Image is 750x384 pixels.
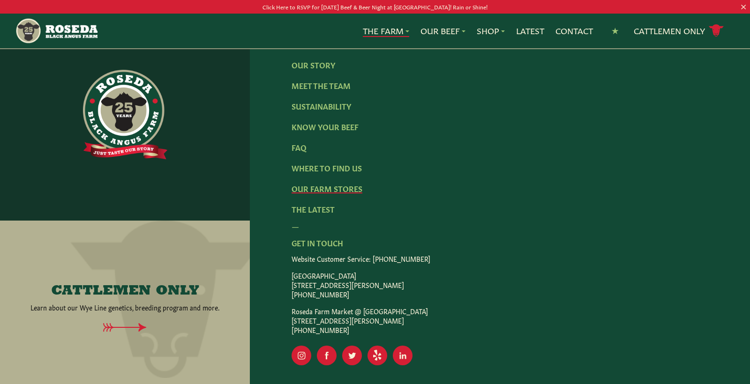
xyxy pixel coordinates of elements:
[292,204,335,214] a: The Latest
[367,346,387,365] a: Visit Our Yelp Page
[342,346,362,365] a: Visit Our Twitter Page
[363,25,409,37] a: The Farm
[292,183,362,193] a: Our Farm Stores
[292,121,359,132] a: Know Your Beef
[393,346,412,365] a: Visit Our LinkedIn Page
[292,346,311,365] a: Visit Our Instagram Page
[292,162,362,173] a: Where To Find Us
[15,17,97,44] img: https://roseda.com/wp-content/uploads/2021/05/roseda-25-header.png
[83,70,167,160] img: https://roseda.com/wp-content/uploads/2021/06/roseda-25-full@2x.png
[292,220,708,231] div: —
[292,101,351,111] a: Sustainability
[420,25,465,37] a: Our Beef
[292,59,335,70] a: Our Story
[15,14,735,48] nav: Main Navigation
[292,306,708,334] p: Roseda Farm Market @ [GEOGRAPHIC_DATA] [STREET_ADDRESS][PERSON_NAME] [PHONE_NUMBER]
[292,142,307,152] a: FAQ
[555,25,593,37] a: Contact
[37,2,712,12] p: Click Here to RSVP for [DATE] Beef & Beer Night at [GEOGRAPHIC_DATA]! Rain or Shine!
[51,284,199,299] h4: CATTLEMEN ONLY
[292,271,708,299] p: [GEOGRAPHIC_DATA] [STREET_ADDRESS][PERSON_NAME] [PHONE_NUMBER]
[30,303,220,312] p: Learn about our Wye Line genetics, breeding program and more.
[516,25,544,37] a: Latest
[477,25,505,37] a: Shop
[317,346,337,365] a: Visit Our Facebook Page
[292,254,708,263] p: Website Customer Service: [PHONE_NUMBER]
[292,80,351,90] a: Meet The Team
[634,22,724,39] a: Cattlemen Only
[21,284,229,312] a: CATTLEMEN ONLY Learn about our Wye Line genetics, breeding program and more.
